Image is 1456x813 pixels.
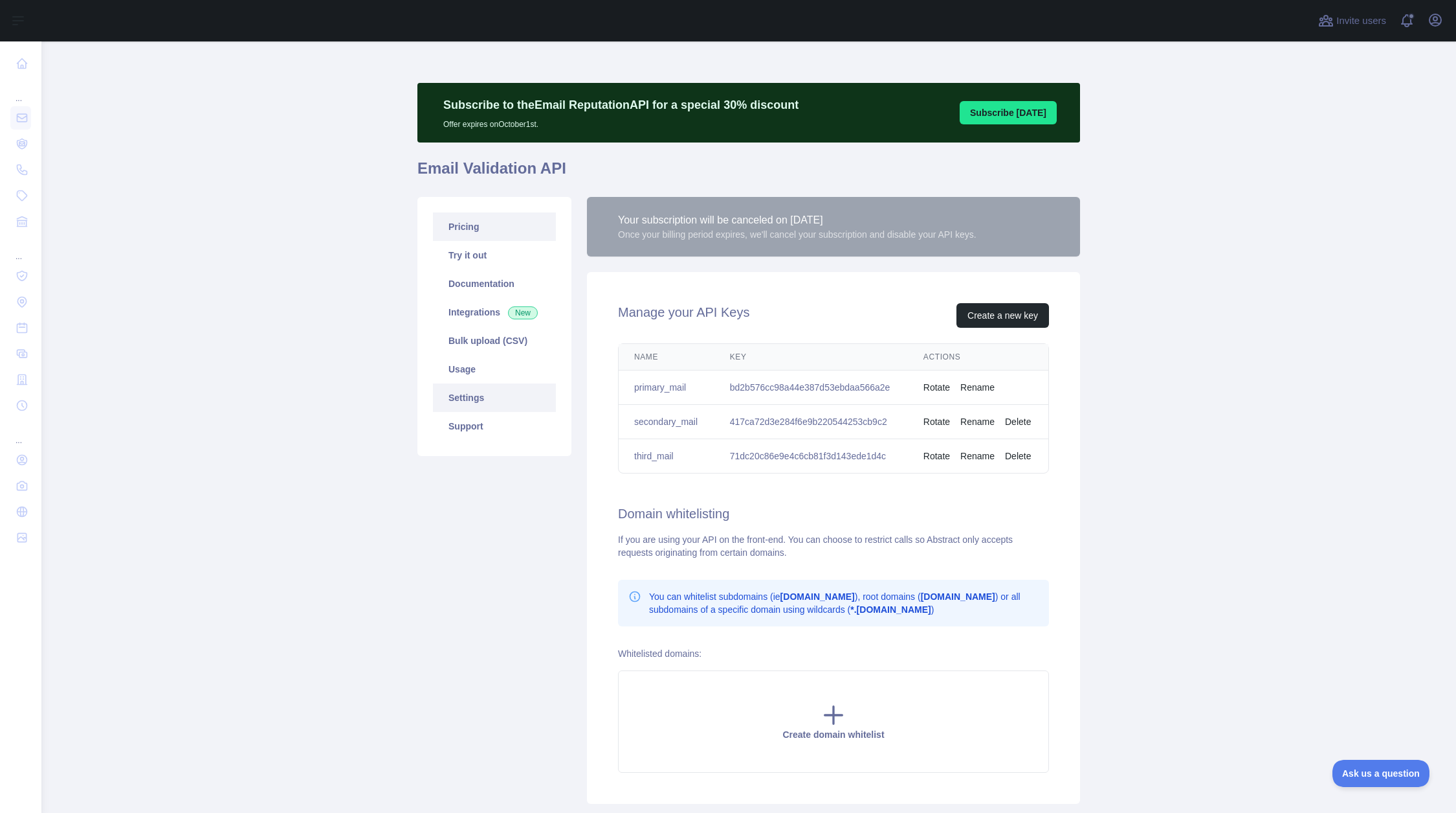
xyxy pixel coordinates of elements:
[1316,10,1389,31] button: Invite users
[10,78,31,104] div: ...
[10,420,31,446] div: ...
[618,303,749,328] h2: Manage your API Keys
[618,505,1049,523] h2: Domain whitelisting
[618,648,701,659] label: Whitelisted domains:
[433,412,556,441] a: Support
[714,371,908,405] td: bd2b576cc98a44e387d53ebdaa566a2e
[619,371,714,405] td: primary_mail
[618,228,976,241] div: Once your billing period expires, we'll cancel your subscription and disable your API keys.
[433,326,556,355] a: Bulk upload (CSV)
[780,591,855,602] b: [DOMAIN_NAME]
[618,212,976,228] div: Your subscription will be canceled on [DATE]
[714,405,908,439] td: 417ca72d3e284f6e9b220544253cb9c2
[782,729,884,740] span: Create domain whitelist
[1005,415,1031,428] button: Delete
[960,101,1057,124] button: Subscribe [DATE]
[956,303,1049,328] button: Create a new key
[443,114,799,130] p: Offer expires on October 1st.
[714,439,908,474] td: 71dc20c86e9e4c6cb81f3d143ede1d4c
[619,439,714,474] td: third_mail
[923,381,950,394] button: Rotate
[923,450,950,463] button: Rotate
[908,344,1048,371] th: Actions
[433,355,556,384] a: Usage
[433,298,556,326] a: Integrations New
[1005,450,1031,463] button: Delete
[921,591,995,602] b: [DOMAIN_NAME]
[433,269,556,298] a: Documentation
[619,405,714,439] td: secondary_mail
[433,384,556,412] a: Settings
[1332,760,1430,787] iframe: Toggle Customer Support
[960,381,995,394] button: Rename
[714,344,908,371] th: Key
[508,306,538,319] span: New
[960,450,995,463] button: Rename
[10,236,31,262] div: ...
[433,212,556,241] a: Pricing
[619,344,714,371] th: Name
[443,96,799,114] p: Subscribe to the Email Reputation API for a special 30 % discount
[850,604,931,615] b: *.[DOMAIN_NAME]
[649,590,1039,616] p: You can whitelist subdomains (ie ), root domains ( ) or all subdomains of a specific domain using...
[618,533,1049,559] div: If you are using your API on the front-end. You can choose to restrict calls so Abstract only acc...
[433,241,556,269] a: Try it out
[1336,14,1386,29] span: Invite users
[417,158,1080,189] h1: Email Validation API
[923,415,950,428] button: Rotate
[960,415,995,428] button: Rename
